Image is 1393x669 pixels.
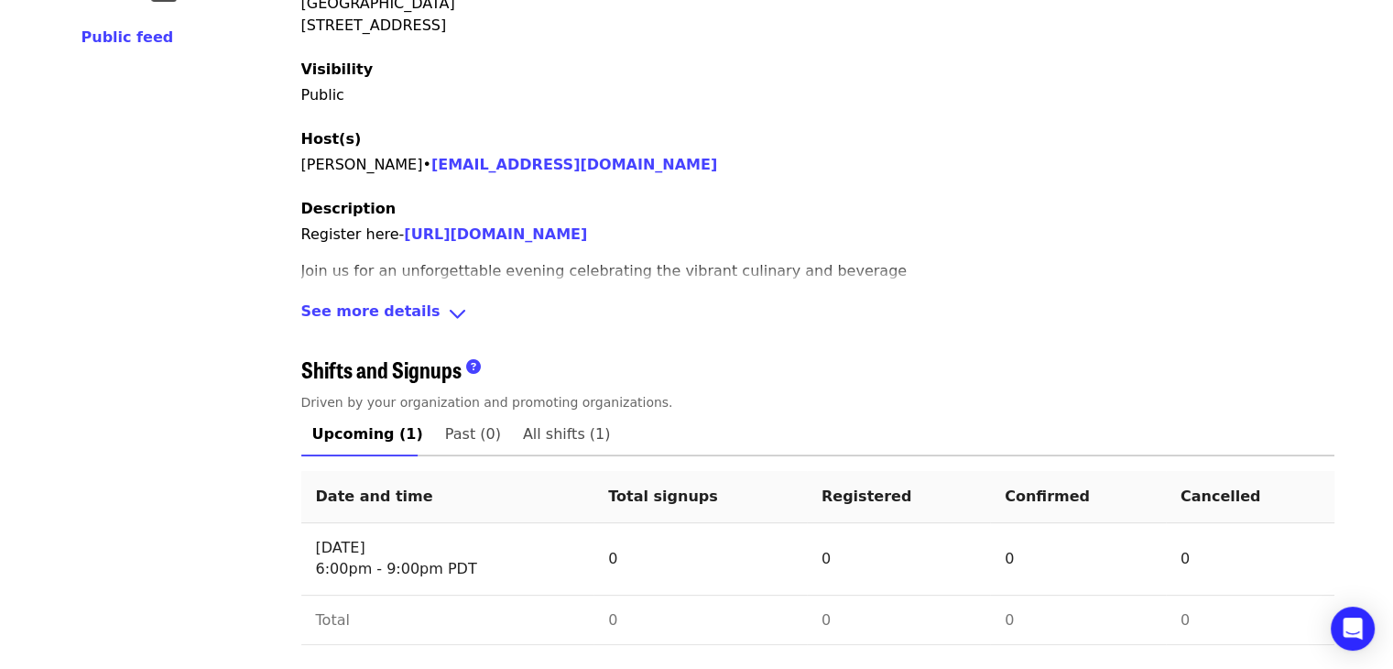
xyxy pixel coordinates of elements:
span: Past (0) [445,422,501,447]
td: 0 [807,596,990,645]
span: Cancelled [1181,488,1261,505]
a: Past (0) [434,412,512,456]
a: All shifts (1) [512,412,622,456]
a: Upcoming (1) [301,412,434,456]
span: Public feed [82,28,174,46]
i: question-circle icon [466,358,481,376]
p: Join us for an unforgettable evening celebrating the vibrant culinary and beverage scene of the [... [301,260,942,348]
span: Date and time [316,488,433,505]
td: 0 [593,596,807,645]
td: 0 [1166,523,1334,596]
span: Upcoming (1) [312,422,423,447]
td: 0 [593,523,807,596]
span: Registered [822,488,911,505]
span: Host(s) [301,130,362,148]
td: 0 [990,596,1166,645]
span: Driven by your organization and promoting organizations. [301,395,673,410]
td: 0 [990,523,1166,596]
i: angle-down icon [448,301,467,327]
a: Public feed [82,27,257,49]
td: 0 [1166,596,1334,645]
a: [URL][DOMAIN_NAME] [404,225,587,243]
div: [DATE] 6:00pm - 9:00pm PDT [316,538,477,580]
div: [STREET_ADDRESS] [301,15,1334,37]
div: Open Intercom Messenger [1331,607,1375,651]
span: Total signups [608,488,718,505]
span: Total [316,611,350,629]
span: Confirmed [1005,488,1090,505]
span: All shifts (1) [523,422,611,447]
span: [PERSON_NAME] • [301,156,718,173]
span: Description [301,200,396,217]
p: Register here- [301,224,942,246]
p: Public [301,84,1334,106]
span: Shifts and Signups [301,353,462,385]
a: [EMAIL_ADDRESS][DOMAIN_NAME] [431,156,717,173]
td: 0 [807,523,990,596]
span: See more details [301,301,441,327]
div: See more detailsangle-down icon [301,301,1334,327]
span: Visibility [301,60,374,78]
